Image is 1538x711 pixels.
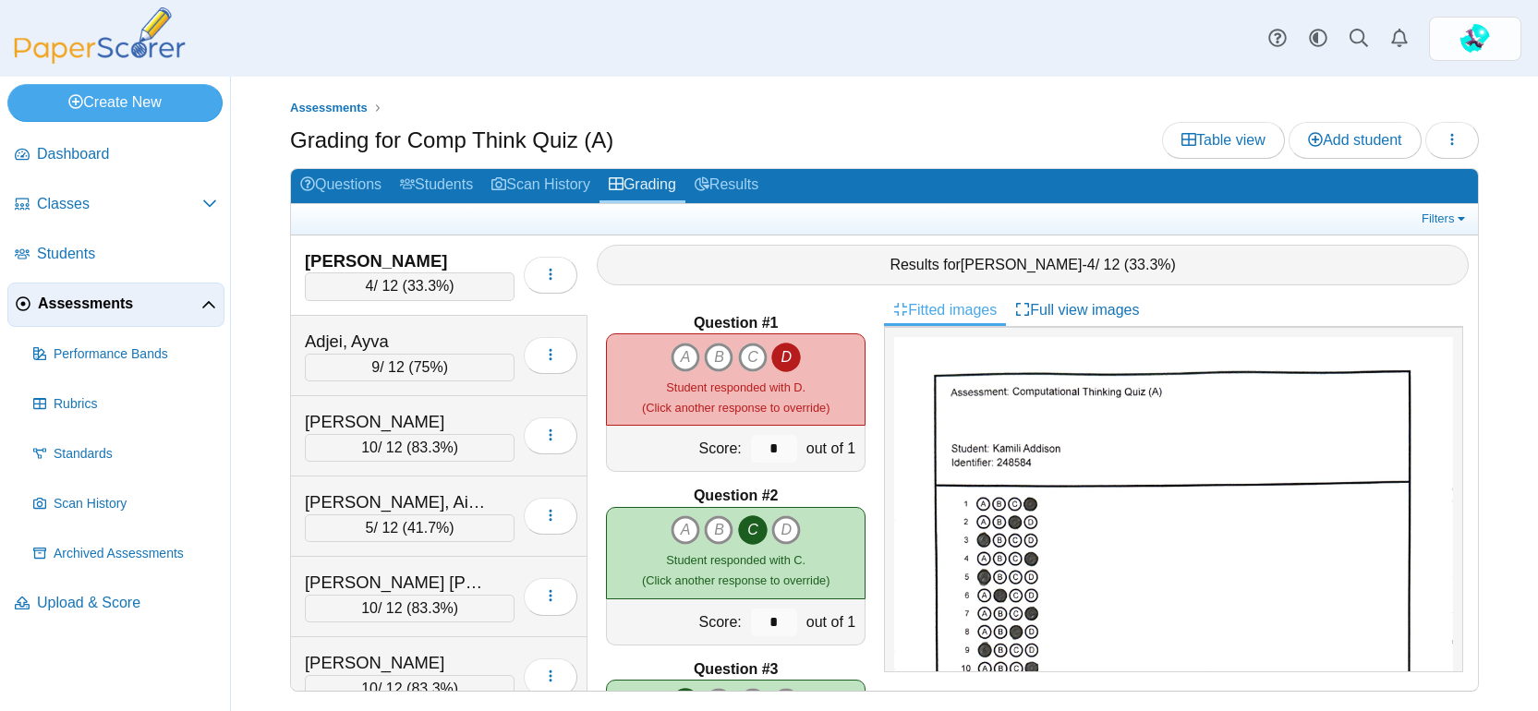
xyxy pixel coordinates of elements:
[37,144,217,164] span: Dashboard
[607,599,746,645] div: Score:
[1129,257,1170,272] span: 33.3%
[37,244,217,264] span: Students
[961,257,1083,272] span: [PERSON_NAME]
[671,343,700,372] i: A
[802,599,865,645] div: out of 1
[54,445,217,464] span: Standards
[305,330,490,354] div: Adjei, Ayva
[285,97,372,120] a: Assessments
[414,359,443,375] span: 75%
[1162,122,1285,159] a: Table view
[291,169,391,203] a: Questions
[666,380,805,394] span: Student responded with D.
[305,272,515,300] div: / 12 ( )
[771,343,801,372] i: D
[361,681,378,696] span: 10
[7,51,192,66] a: PaperScorer
[391,169,482,203] a: Students
[26,332,224,377] a: Performance Bands
[1417,210,1473,228] a: Filters
[305,249,490,273] div: [PERSON_NAME]
[305,514,515,542] div: / 12 ( )
[1379,18,1420,59] a: Alerts
[694,313,779,333] b: Question #1
[54,545,217,563] span: Archived Assessments
[599,169,685,203] a: Grading
[366,520,374,536] span: 5
[305,354,515,381] div: / 12 ( )
[694,486,779,506] b: Question #2
[361,600,378,616] span: 10
[37,593,217,613] span: Upload & Score
[290,125,613,156] h1: Grading for Comp Think Quiz (A)
[704,343,733,372] i: B
[884,295,1006,326] a: Fitted images
[738,515,768,545] i: C
[411,681,453,696] span: 83.3%
[666,553,805,567] span: Student responded with C.
[7,133,224,177] a: Dashboard
[738,343,768,372] i: C
[305,571,490,595] div: [PERSON_NAME] [PERSON_NAME]
[305,675,515,703] div: / 12 ( )
[1460,24,1490,54] span: Lisa Wenzel
[26,432,224,476] a: Standards
[305,595,515,622] div: / 12 ( )
[7,84,223,121] a: Create New
[366,278,374,294] span: 4
[371,359,380,375] span: 9
[7,183,224,227] a: Classes
[694,659,779,680] b: Question #3
[671,515,700,545] i: A
[411,440,453,455] span: 83.3%
[642,553,830,587] small: (Click another response to override)
[1289,122,1421,159] a: Add student
[482,169,599,203] a: Scan History
[305,410,490,434] div: [PERSON_NAME]
[26,482,224,526] a: Scan History
[642,380,830,415] small: (Click another response to override)
[597,245,1469,285] div: Results for - / 12 ( )
[704,515,733,545] i: B
[1429,17,1521,61] a: ps.J06lXw6dMDxQieRt
[361,440,378,455] span: 10
[7,233,224,277] a: Students
[411,600,453,616] span: 83.3%
[1006,295,1148,326] a: Full view images
[7,582,224,626] a: Upload & Score
[7,283,224,327] a: Assessments
[305,434,515,462] div: / 12 ( )
[37,194,202,214] span: Classes
[26,382,224,427] a: Rubrics
[54,345,217,364] span: Performance Bands
[1181,132,1266,148] span: Table view
[1308,132,1401,148] span: Add student
[607,426,746,471] div: Score:
[54,495,217,513] span: Scan History
[7,7,192,64] img: PaperScorer
[407,278,449,294] span: 33.3%
[26,532,224,576] a: Archived Assessments
[290,101,368,114] span: Assessments
[305,490,490,514] div: [PERSON_NAME], Aiden
[802,426,865,471] div: out of 1
[305,651,490,675] div: [PERSON_NAME]
[685,169,768,203] a: Results
[1460,24,1490,54] img: ps.J06lXw6dMDxQieRt
[54,395,217,414] span: Rubrics
[38,294,201,314] span: Assessments
[771,515,801,545] i: D
[407,520,449,536] span: 41.7%
[1087,257,1096,272] span: 4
